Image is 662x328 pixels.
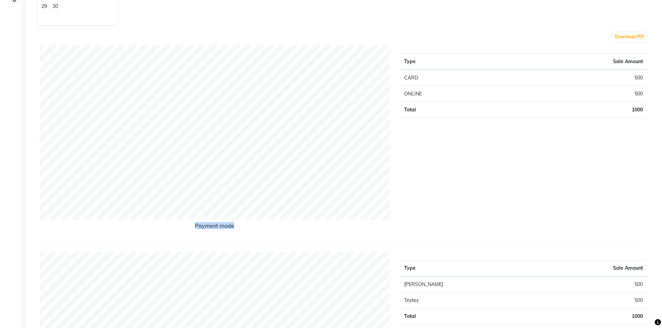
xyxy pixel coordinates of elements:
button: Download PDF [613,32,646,42]
td: 1000 [500,102,647,118]
td: CARD [400,70,500,86]
th: Type [400,260,537,277]
td: 500 [500,86,647,102]
td: [PERSON_NAME] [400,276,537,293]
div: Tuesday, September 30, 2025 [50,2,61,13]
td: 1000 [537,309,647,325]
div: Monday, September 29, 2025 [39,2,50,13]
span: 30 [50,2,61,13]
td: Total [400,309,537,325]
th: Type [400,54,500,70]
td: Total [400,102,500,118]
th: Sale Amount [537,260,647,277]
td: Teytey [400,293,537,309]
td: 500 [500,70,647,86]
td: 500 [537,276,647,293]
th: Sale Amount [500,54,647,70]
td: 500 [537,293,647,309]
span: 29 [39,2,50,13]
td: ONLINE [400,86,500,102]
h6: Payment mode [40,222,390,232]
